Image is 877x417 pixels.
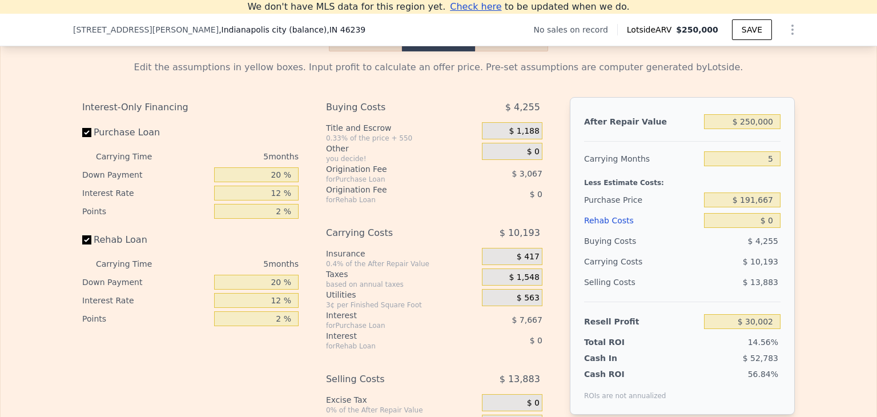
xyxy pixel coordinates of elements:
[584,380,666,400] div: ROIs are not annualized
[326,330,453,342] div: Interest
[82,122,210,143] label: Purchase Loan
[584,352,655,364] div: Cash In
[584,111,699,132] div: After Repair Value
[326,143,477,154] div: Other
[326,406,477,415] div: 0% of the After Repair Value
[500,223,540,243] span: $ 10,193
[326,280,477,289] div: based on annual taxes
[584,272,699,292] div: Selling Costs
[327,25,365,34] span: , IN 46239
[326,248,477,259] div: Insurance
[326,223,453,243] div: Carrying Costs
[82,273,210,291] div: Down Payment
[326,163,453,175] div: Origination Fee
[584,231,699,251] div: Buying Costs
[584,210,699,231] div: Rehab Costs
[82,97,299,118] div: Interest-Only Financing
[96,255,170,273] div: Carrying Time
[326,97,453,118] div: Buying Costs
[527,147,540,157] span: $ 0
[82,61,795,74] div: Edit the assumptions in yellow boxes. Input profit to calculate an offer price. Pre-set assumptio...
[584,149,699,169] div: Carrying Months
[82,230,210,250] label: Rehab Loan
[96,147,170,166] div: Carrying Time
[82,166,210,184] div: Down Payment
[676,25,718,34] span: $250,000
[512,315,542,324] span: $ 7,667
[82,128,91,137] input: Purchase Loan
[530,190,542,199] span: $ 0
[748,338,778,347] span: 14.56%
[326,342,453,351] div: for Rehab Loan
[326,134,477,143] div: 0.33% of the price + 550
[584,251,655,272] div: Carrying Costs
[326,184,453,195] div: Origination Fee
[748,236,778,246] span: $ 4,255
[512,169,542,178] span: $ 3,067
[326,122,477,134] div: Title and Escrow
[584,169,781,190] div: Less Estimate Costs:
[584,190,699,210] div: Purchase Price
[326,154,477,163] div: you decide!
[82,310,210,328] div: Points
[509,126,539,137] span: $ 1,188
[627,24,676,35] span: Lotside ARV
[527,398,540,408] span: $ 0
[748,370,778,379] span: 56.84%
[500,369,540,390] span: $ 13,883
[743,354,778,363] span: $ 52,783
[781,18,804,41] button: Show Options
[732,19,772,40] button: SAVE
[219,24,365,35] span: , Indianapolis city (balance)
[326,289,477,300] div: Utilities
[743,278,778,287] span: $ 13,883
[73,24,219,35] span: [STREET_ADDRESS][PERSON_NAME]
[82,202,210,220] div: Points
[326,369,453,390] div: Selling Costs
[505,97,540,118] span: $ 4,255
[517,252,540,262] span: $ 417
[82,235,91,244] input: Rehab Loan
[450,1,501,12] span: Check here
[584,336,655,348] div: Total ROI
[326,300,477,310] div: 3¢ per Finished Square Foot
[175,147,299,166] div: 5 months
[517,293,540,303] span: $ 563
[326,268,477,280] div: Taxes
[530,336,542,345] span: $ 0
[534,24,617,35] div: No sales on record
[584,368,666,380] div: Cash ROI
[175,255,299,273] div: 5 months
[326,195,453,205] div: for Rehab Loan
[509,272,539,283] span: $ 1,548
[326,321,453,330] div: for Purchase Loan
[326,259,477,268] div: 0.4% of the After Repair Value
[743,257,778,266] span: $ 10,193
[82,291,210,310] div: Interest Rate
[82,184,210,202] div: Interest Rate
[326,394,477,406] div: Excise Tax
[584,311,699,332] div: Resell Profit
[326,175,453,184] div: for Purchase Loan
[326,310,453,321] div: Interest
